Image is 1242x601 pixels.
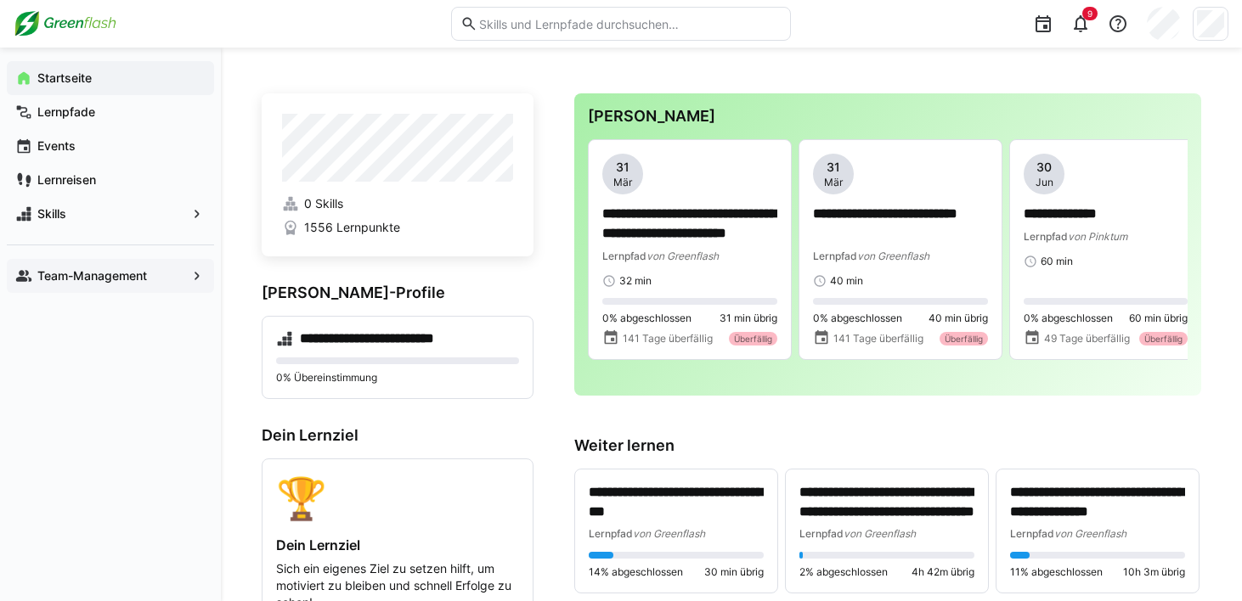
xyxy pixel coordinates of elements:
span: Lernpfad [799,527,844,540]
span: Mär [613,176,632,189]
div: Überfällig [940,332,988,345]
span: 0% abgeschlossen [602,312,692,325]
span: Mär [824,176,843,189]
h3: Dein Lernziel [262,426,533,445]
span: 60 min [1041,255,1073,268]
p: 0% Übereinstimmung [276,371,519,385]
span: von Greenflash [844,527,916,540]
span: Jun [1036,176,1053,189]
span: Lernpfad [1024,230,1068,243]
input: Skills und Lernpfade durchsuchen… [477,16,782,31]
span: von Greenflash [1054,527,1126,540]
span: 40 min [830,274,863,288]
h3: Weiter lernen [574,436,1201,455]
span: 1556 Lernpunkte [304,219,400,236]
h3: [PERSON_NAME] [588,107,1188,126]
h4: Dein Lernziel [276,536,519,553]
div: 🏆 [276,473,519,523]
span: 10h 3m übrig [1123,565,1185,579]
span: 141 Tage überfällig [623,332,713,345]
a: 0 Skills [282,195,513,212]
span: 60 min übrig [1129,312,1188,325]
span: 14% abgeschlossen [589,565,683,579]
span: Lernpfad [813,250,857,262]
span: 31 min übrig [720,312,777,325]
span: 30 [1036,159,1052,176]
div: Überfällig [1139,332,1188,345]
h3: [PERSON_NAME]-Profile [262,284,533,302]
span: 0% abgeschlossen [813,312,902,325]
div: Überfällig [729,332,777,345]
span: Lernpfad [1010,527,1054,540]
span: von Greenflash [646,250,719,262]
span: 0% abgeschlossen [1024,312,1113,325]
span: 30 min übrig [704,565,764,579]
span: 31 [827,159,840,176]
span: 32 min [619,274,652,288]
span: 2% abgeschlossen [799,565,888,579]
span: Lernpfad [589,527,633,540]
span: 31 [616,159,629,176]
span: von Greenflash [857,250,929,262]
span: 40 min übrig [929,312,988,325]
span: 49 Tage überfällig [1044,332,1130,345]
span: von Pinktum [1068,230,1127,243]
span: 4h 42m übrig [912,565,974,579]
span: 141 Tage überfällig [833,332,923,345]
span: 9 [1087,8,1092,19]
span: 11% abgeschlossen [1010,565,1103,579]
span: Lernpfad [602,250,646,262]
span: von Greenflash [633,527,705,540]
span: 0 Skills [304,195,343,212]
